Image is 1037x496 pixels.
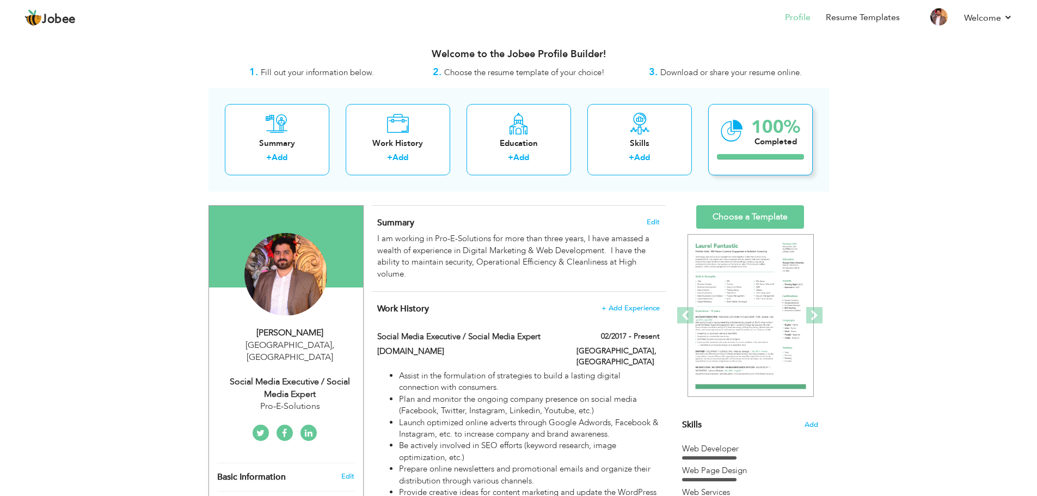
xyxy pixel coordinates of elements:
[392,152,408,163] a: Add
[266,152,272,163] label: +
[433,65,441,79] strong: 2.
[217,376,363,401] div: Social Media Executive / Social Media Expert
[217,339,363,364] div: [GEOGRAPHIC_DATA] [GEOGRAPHIC_DATA]
[24,9,76,27] a: Jobee
[601,331,660,342] label: 02/2017 - Present
[24,9,42,27] img: jobee.io
[751,118,800,136] div: 100%
[964,11,1013,25] a: Welcome
[576,346,660,368] label: [GEOGRAPHIC_DATA], [GEOGRAPHIC_DATA]
[377,346,560,357] label: [DOMAIN_NAME]
[249,65,258,79] strong: 1.
[475,138,562,149] div: Education
[399,417,659,440] li: Launch optimized online adverts through Google Adwords, Facebook & Instagram, etc. to increase co...
[354,138,441,149] div: Work History
[244,233,327,316] img: Usama Yaqoob
[508,152,513,163] label: +
[208,49,829,60] h3: Welcome to the Jobee Profile Builder!
[341,471,354,481] a: Edit
[596,138,683,149] div: Skills
[930,8,948,26] img: Profile Img
[649,65,658,79] strong: 3.
[377,303,429,315] span: Work History
[272,152,287,163] a: Add
[629,152,634,163] label: +
[682,419,702,431] span: Skills
[751,136,800,148] div: Completed
[805,420,818,430] span: Add
[785,11,811,24] a: Profile
[377,331,560,342] label: Social Media Executive / Social Media Expert
[682,465,818,476] div: Web Page Design
[634,152,650,163] a: Add
[399,463,659,487] li: Prepare online newsletters and promotional emails and organize their distribution through various...
[399,394,659,417] li: Plan and monitor the ongoing company presence on social media (Facebook, Twitter, Instagram, Link...
[602,304,660,312] span: + Add Experience
[647,218,660,226] span: Edit
[387,152,392,163] label: +
[696,205,804,229] a: Choose a Template
[332,339,334,351] span: ,
[399,370,659,394] li: Assist in the formulation of strategies to build a lasting digital connection with consumers.
[261,67,374,78] span: Fill out your information below.
[444,67,605,78] span: Choose the resume template of your choice!
[217,400,363,413] div: Pro-E-Solutions
[377,217,659,228] h4: Adding a summary is a quick and easy way to highlight your experience and interests.
[377,217,414,229] span: Summary
[377,233,659,280] div: I am working in Pro-E-Solutions for more than three years, I have amassed a wealth of experience ...
[42,14,76,26] span: Jobee
[826,11,900,24] a: Resume Templates
[399,440,659,463] li: Be actively involved in SEO efforts (keyword research, image optimization, etc.)
[660,67,802,78] span: Download or share your resume online.
[234,138,321,149] div: Summary
[217,327,363,339] div: [PERSON_NAME]
[217,473,286,482] span: Basic Information
[513,152,529,163] a: Add
[682,443,818,455] div: Web Developer
[377,303,659,314] h4: This helps to show the companies you have worked for.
